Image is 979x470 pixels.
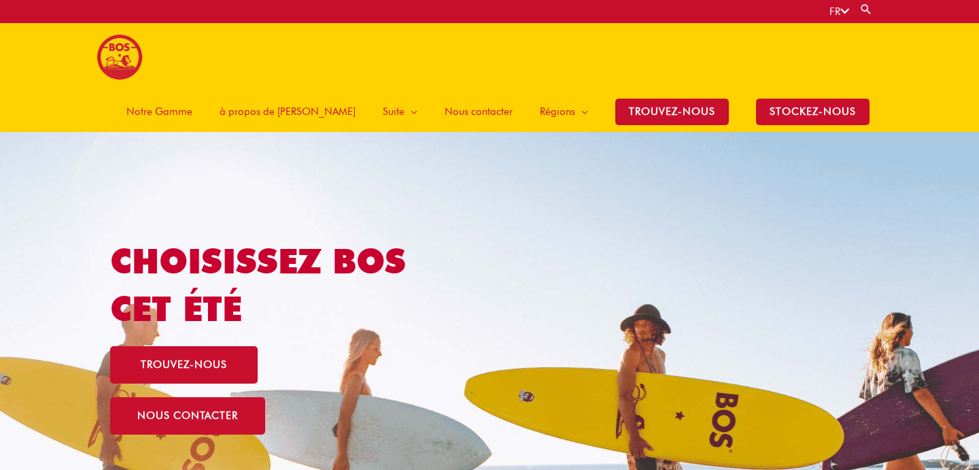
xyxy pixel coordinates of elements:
a: Régions [526,91,602,132]
a: Suite [369,91,431,132]
nav: Site Navigation [103,91,883,132]
a: à propos de [PERSON_NAME] [206,91,369,132]
h1: Choisissez BOS cet été [110,237,453,333]
span: nous contacter [137,411,238,421]
span: trouvez-nous [141,360,227,370]
a: Notre Gamme [113,91,206,132]
a: nous contacter [110,397,265,435]
span: Régions [540,91,575,132]
a: Nous contacter [431,91,526,132]
span: Nous contacter [445,91,513,132]
span: TROUVEZ-NOUS [615,99,729,125]
a: trouvez-nous [110,346,258,384]
span: Notre Gamme [126,91,192,132]
span: Suite [383,91,405,132]
a: FR [829,5,849,18]
a: Search button [859,3,873,16]
span: à propos de [PERSON_NAME] [220,91,356,132]
span: stockez-nous [756,99,870,125]
a: stockez-nous [742,91,883,132]
img: BOS logo finals-200px [97,34,143,80]
a: TROUVEZ-NOUS [602,91,742,132]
